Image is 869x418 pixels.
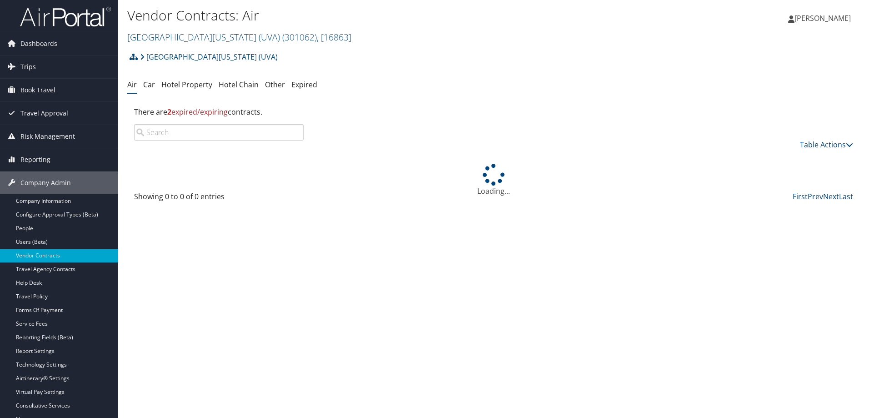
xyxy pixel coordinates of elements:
[823,191,839,201] a: Next
[291,80,317,90] a: Expired
[20,102,68,125] span: Travel Approval
[134,191,304,206] div: Showing 0 to 0 of 0 entries
[20,125,75,148] span: Risk Management
[134,124,304,141] input: Search
[839,191,853,201] a: Last
[167,107,228,117] span: expired/expiring
[20,79,55,101] span: Book Travel
[127,100,860,124] div: There are contracts.
[20,32,57,55] span: Dashboards
[265,80,285,90] a: Other
[20,6,111,27] img: airportal-logo.png
[127,80,137,90] a: Air
[127,31,351,43] a: [GEOGRAPHIC_DATA][US_STATE] (UVA)
[282,31,317,43] span: ( 301062 )
[219,80,259,90] a: Hotel Chain
[127,164,860,196] div: Loading...
[161,80,212,90] a: Hotel Property
[140,48,278,66] a: [GEOGRAPHIC_DATA][US_STATE] (UVA)
[808,191,823,201] a: Prev
[20,55,36,78] span: Trips
[793,191,808,201] a: First
[788,5,860,32] a: [PERSON_NAME]
[800,140,853,150] a: Table Actions
[167,107,171,117] strong: 2
[794,13,851,23] span: [PERSON_NAME]
[20,148,50,171] span: Reporting
[143,80,155,90] a: Car
[20,171,71,194] span: Company Admin
[127,6,616,25] h1: Vendor Contracts: Air
[317,31,351,43] span: , [ 16863 ]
